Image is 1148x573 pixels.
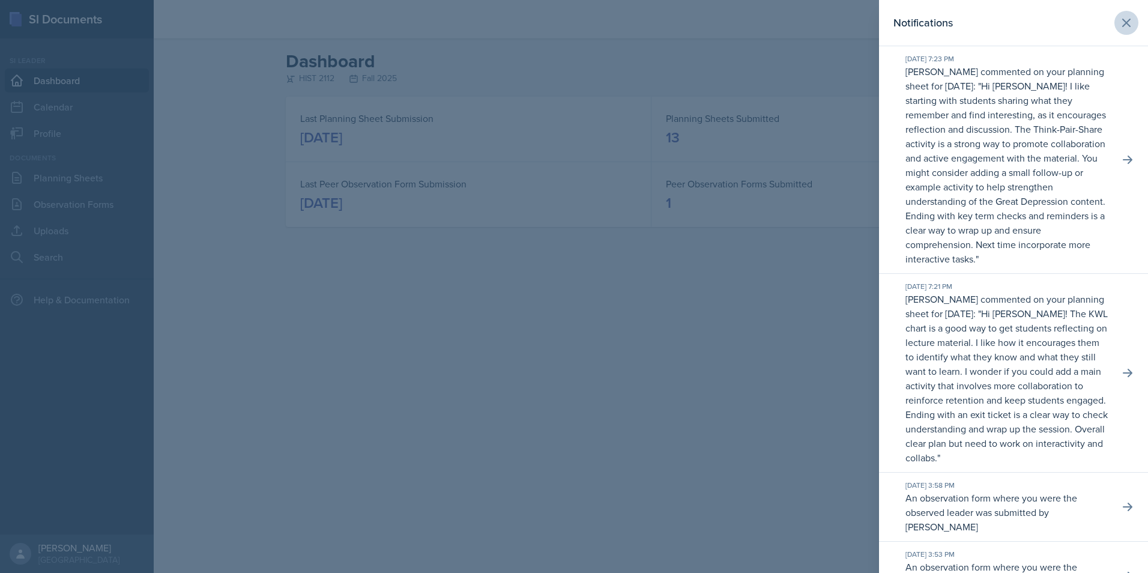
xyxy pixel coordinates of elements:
p: An observation form where you were the observed leader was submitted by [PERSON_NAME] [905,491,1110,534]
p: [PERSON_NAME] commented on your planning sheet for [DATE]: " " [905,64,1110,266]
div: [DATE] 3:53 PM [905,549,1110,560]
p: Hi [PERSON_NAME]! The KWL chart is a good way to get students reflecting on lecture material. I l... [905,307,1108,464]
div: [DATE] 7:23 PM [905,53,1110,64]
p: Hi [PERSON_NAME]! I like starting with students sharing what they remember and find interesting, ... [905,79,1106,265]
h2: Notifications [893,14,953,31]
div: [DATE] 3:58 PM [905,480,1110,491]
div: [DATE] 7:21 PM [905,281,1110,292]
p: [PERSON_NAME] commented on your planning sheet for [DATE]: " " [905,292,1110,465]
